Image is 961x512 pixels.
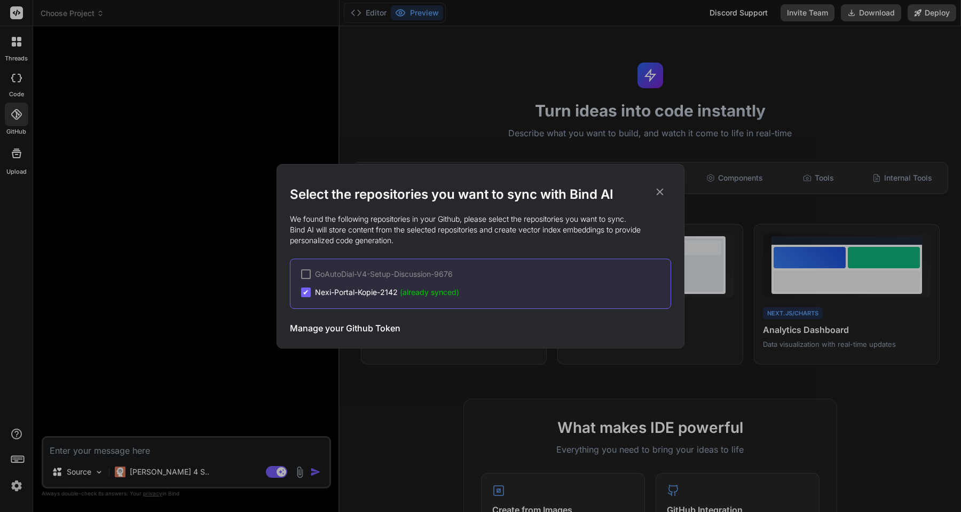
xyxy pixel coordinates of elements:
[303,287,309,298] span: ✔
[290,214,671,246] p: We found the following repositories in your Github, please select the repositories you want to sy...
[400,288,459,297] span: (already synced)
[290,186,671,203] h2: Select the repositories you want to sync with Bind AI
[315,269,453,280] span: GoAutoDial-V4-Setup-Discussion-9676
[315,287,459,298] span: Nexi-Portal-Kopie-2142
[290,322,400,335] h3: Manage your Github Token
